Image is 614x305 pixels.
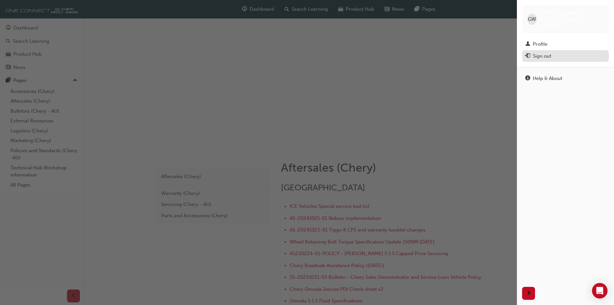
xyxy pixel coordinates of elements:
[539,22,560,28] span: chau0928
[539,10,604,22] span: [PERSON_NAME] [PERSON_NAME]
[592,283,608,299] div: Open Intercom Messenger
[522,50,609,62] button: Sign out
[522,38,609,50] a: Profile
[526,289,531,298] span: next-icon
[522,73,609,85] a: Help & About
[528,16,536,23] span: GW
[533,52,551,60] div: Sign out
[533,75,562,82] div: Help & About
[525,53,530,59] span: exit-icon
[525,76,530,82] span: info-icon
[533,40,547,48] div: Profile
[525,41,530,47] span: man-icon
